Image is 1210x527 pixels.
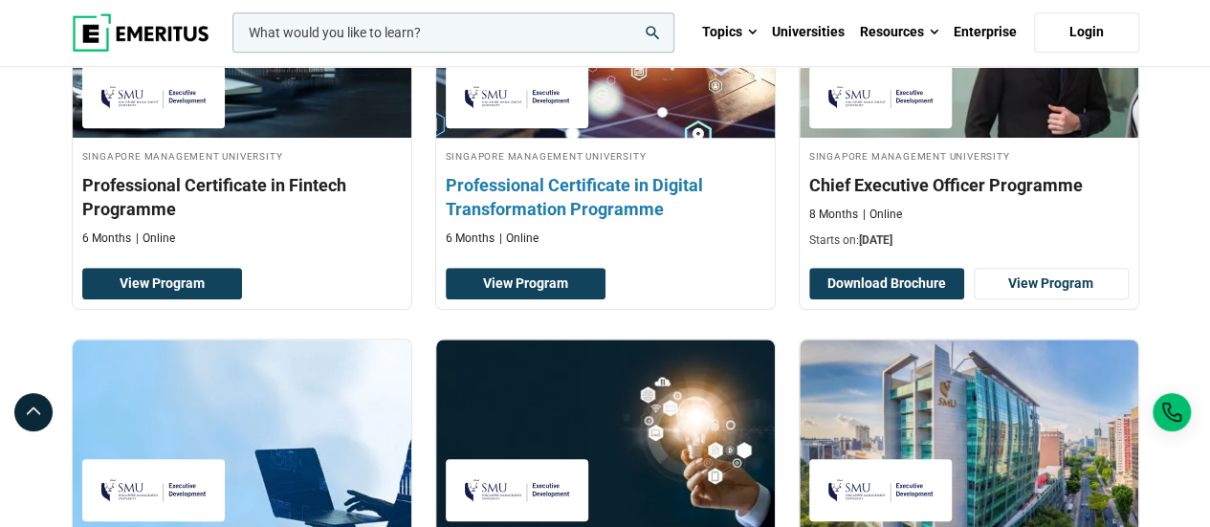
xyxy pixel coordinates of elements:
[809,207,858,223] p: 8 Months
[819,469,943,512] img: Singapore Management University
[82,268,242,300] a: View Program
[136,231,175,247] p: Online
[455,76,580,119] img: Singapore Management University
[499,231,539,247] p: Online
[974,268,1129,300] a: View Program
[863,207,902,223] p: Online
[446,173,765,221] h3: Professional Certificate in Digital Transformation Programme
[446,231,495,247] p: 6 Months
[859,233,892,247] span: [DATE]
[82,147,402,164] h4: Singapore Management University
[1034,12,1139,53] a: Login
[819,76,943,119] img: Singapore Management University
[809,173,1129,197] h3: Chief Executive Officer Programme
[232,12,674,53] input: woocommerce-product-search-field-0
[446,268,605,300] a: View Program
[446,147,765,164] h4: Singapore Management University
[92,469,216,512] img: Singapore Management University
[455,469,580,512] img: Singapore Management University
[809,232,1129,249] p: Starts on:
[82,231,131,247] p: 6 Months
[82,173,402,221] h3: Professional Certificate in Fintech Programme
[809,268,964,300] button: Download Brochure
[809,147,1129,164] h4: Singapore Management University
[92,76,216,119] img: Singapore Management University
